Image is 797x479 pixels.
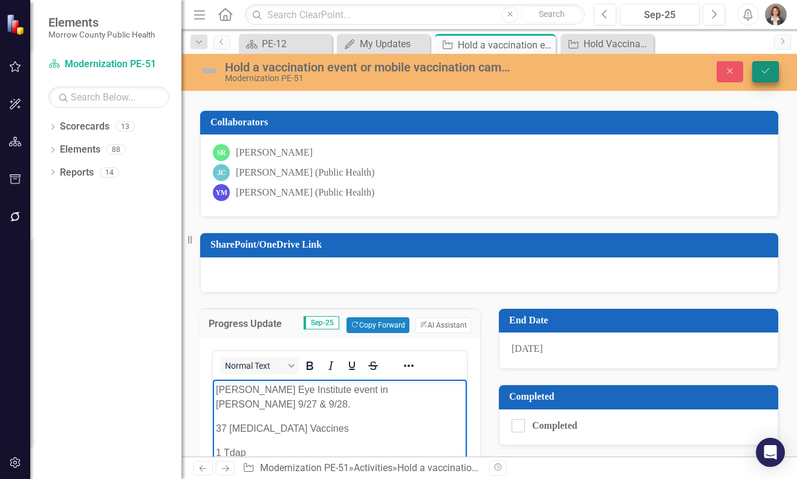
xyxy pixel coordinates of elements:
[213,164,230,181] div: JC
[213,184,230,201] div: YM
[342,357,362,374] button: Underline
[48,87,169,108] input: Search Below...
[225,74,516,83] div: Modernization PE-51
[360,36,427,51] div: My Updates
[210,117,772,128] h3: Collaborators
[458,38,553,53] div: Hold a vaccination event or mobile vaccination campaign. Include number ofevents, vaccines offere...
[200,61,219,81] img: Not Defined
[60,143,100,157] a: Elements
[363,357,383,374] button: Strikethrough
[100,167,119,177] div: 14
[60,120,109,134] a: Scorecards
[354,462,392,474] a: Activities
[260,462,349,474] a: Modernization PE-51
[210,239,772,250] h3: SharePoint/OneDrive Link
[756,438,785,467] div: Open Intercom Messenger
[620,4,700,25] button: Sep-25
[236,186,374,200] div: [PERSON_NAME] (Public Health)
[225,61,516,74] div: Hold a vaccination event or mobile vaccination campaign. Include number ofevents, vaccines offere...
[60,166,94,180] a: Reports
[340,36,427,51] a: My Updates
[521,6,582,23] button: Search
[245,4,585,25] input: Search ClearPoint...
[765,4,787,25] img: Robin Canaday
[320,357,341,374] button: Italic
[398,357,419,374] button: Reveal or hide additional toolbar items
[584,36,651,51] div: Hold Vaccination Clinics at LTCF. Document the number of events, vaccines offered and the number ...
[299,357,320,374] button: Bold
[624,8,695,22] div: Sep-25
[564,36,651,51] a: Hold Vaccination Clinics at LTCF. Document the number of events, vaccines offered and the number ...
[512,343,543,354] span: [DATE]
[262,36,329,51] div: PE-12
[304,316,339,329] span: Sep-25
[236,146,313,160] div: [PERSON_NAME]
[48,58,169,71] a: Modernization PE-51
[115,122,135,132] div: 13
[48,15,155,30] span: Elements
[509,315,772,326] h3: End Date
[48,30,155,39] small: Morrow County Public Health
[213,144,230,161] div: SR
[3,42,251,56] p: 37 [MEDICAL_DATA] Vaccines
[415,317,471,333] button: AI Assistant
[509,391,772,402] h3: Completed
[236,166,374,180] div: [PERSON_NAME] (Public Health)
[225,361,284,371] span: Normal Text
[242,461,480,475] div: » »
[3,66,251,81] p: 1 Tdap
[242,36,329,51] a: PE-12
[346,317,409,333] button: Copy Forward
[539,9,565,19] span: Search
[5,13,28,36] img: ClearPoint Strategy
[3,3,251,32] p: [PERSON_NAME] Eye Institute event in [PERSON_NAME] 9/27 & 9/28.
[220,357,299,374] button: Block Normal Text
[209,319,288,329] h3: Progress Update
[106,145,126,155] div: 88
